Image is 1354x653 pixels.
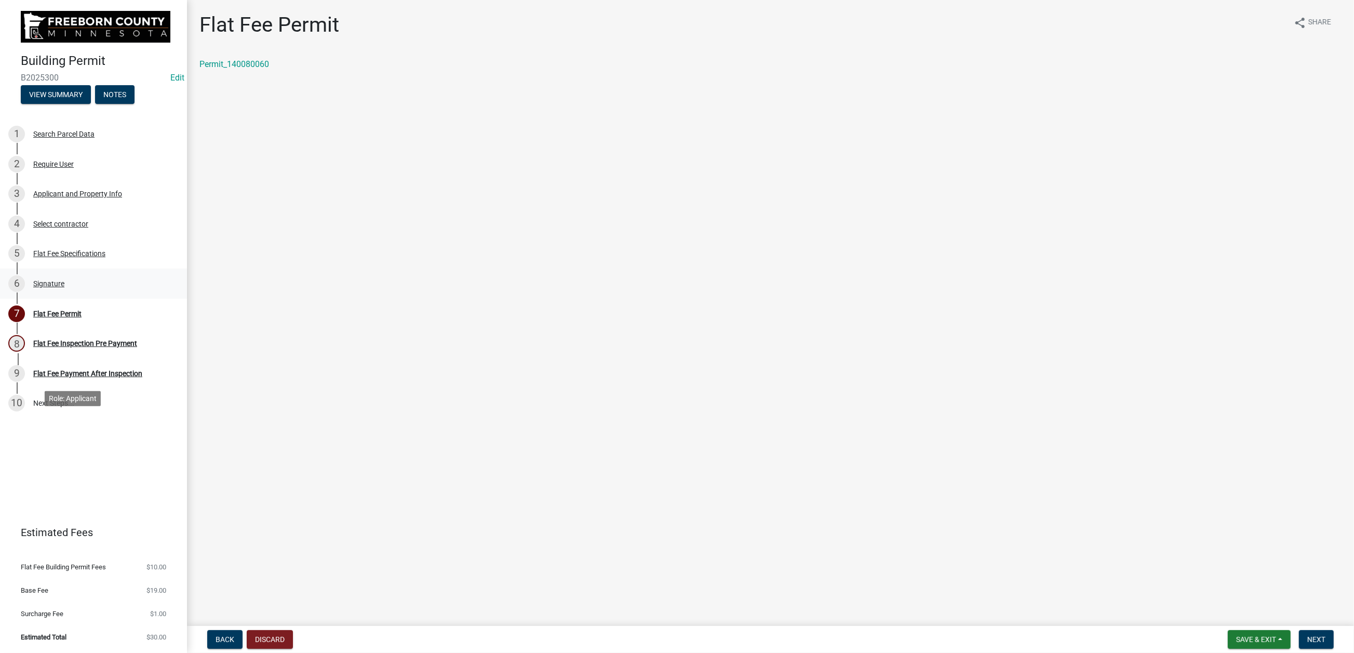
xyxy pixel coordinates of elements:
button: View Summary [21,85,91,104]
span: B2025300 [21,73,166,83]
div: Flat Fee Specifications [33,250,105,257]
span: Share [1308,17,1331,29]
button: Notes [95,85,135,104]
span: $19.00 [146,587,166,594]
button: Discard [247,630,293,649]
h1: Flat Fee Permit [199,12,339,37]
div: Flat Fee Permit [33,310,82,317]
wm-modal-confirm: Summary [21,91,91,99]
div: 8 [8,335,25,352]
wm-modal-confirm: Edit Application Number [170,73,184,83]
div: Flat Fee Inspection Pre Payment [33,340,137,347]
div: Flat Fee Payment After Inspection [33,370,142,377]
span: Base Fee [21,587,48,594]
div: Applicant and Property Info [33,190,122,197]
button: Next [1299,630,1334,649]
div: 10 [8,395,25,411]
button: shareShare [1285,12,1339,33]
img: Freeborn County, Minnesota [21,11,170,43]
div: Role: Applicant [45,391,101,406]
span: Save & Exit [1236,635,1276,644]
span: Surcharge Fee [21,610,63,617]
i: share [1294,17,1306,29]
div: 3 [8,185,25,202]
div: Search Parcel Data [33,130,95,138]
span: Next [1307,635,1325,644]
span: Estimated Total [21,634,66,641]
div: 7 [8,305,25,322]
span: $30.00 [146,634,166,641]
div: 2 [8,156,25,172]
wm-modal-confirm: Notes [95,91,135,99]
span: $1.00 [150,610,166,617]
a: Edit [170,73,184,83]
a: Estimated Fees [8,522,170,543]
span: Back [216,635,234,644]
div: Require User [33,161,74,168]
div: 1 [8,126,25,142]
span: Flat Fee Building Permit Fees [21,564,106,570]
button: Save & Exit [1228,630,1291,649]
span: $10.00 [146,564,166,570]
button: Back [207,630,243,649]
a: Permit_140080060 [199,59,269,69]
div: 9 [8,365,25,382]
div: 5 [8,245,25,262]
div: Signature [33,280,64,287]
h4: Building Permit [21,54,179,69]
div: 6 [8,275,25,292]
div: 4 [8,216,25,232]
div: Select contractor [33,220,88,228]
